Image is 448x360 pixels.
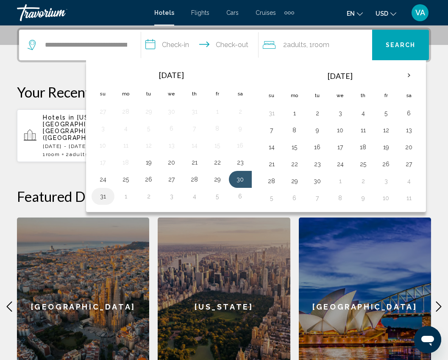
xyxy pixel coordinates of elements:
button: Day 4 [356,107,370,119]
button: Day 29 [211,173,224,185]
button: Day 13 [165,140,178,151]
button: Day 27 [165,173,178,185]
button: Day 30 [234,173,247,185]
button: Day 6 [234,190,247,202]
button: Day 26 [142,173,156,185]
button: Day 29 [288,175,301,187]
button: Day 18 [356,141,370,153]
button: Day 17 [96,156,110,168]
p: [DATE] - [DATE] [43,143,142,149]
button: Day 18 [119,156,133,168]
span: VA [415,8,425,17]
button: Day 22 [211,156,224,168]
a: Travorium [17,4,146,21]
button: Day 2 [142,190,156,202]
button: Travelers: 2 adults, 0 children [259,30,372,60]
span: Adults [287,41,306,49]
button: Day 13 [402,124,416,136]
span: Adults [70,151,88,157]
span: Room [312,41,329,49]
button: Day 5 [265,192,278,204]
button: Day 4 [188,190,201,202]
button: Day 25 [356,158,370,170]
button: Extra navigation items [284,6,294,20]
button: Day 14 [265,141,278,153]
button: Day 29 [142,106,156,117]
button: Next month [398,66,420,85]
button: Day 28 [265,175,278,187]
button: Day 2 [234,106,247,117]
button: Day 3 [96,123,110,134]
button: Day 25 [119,173,133,185]
button: Day 9 [311,124,324,136]
button: Day 9 [356,192,370,204]
button: Day 28 [119,106,133,117]
button: Day 6 [402,107,416,119]
button: Day 4 [119,123,133,134]
button: Day 5 [211,190,224,202]
iframe: Button to launch messaging window [414,326,441,353]
button: Day 5 [379,107,393,119]
a: Hotels [154,9,174,16]
button: Day 4 [402,175,416,187]
button: Search [372,30,429,60]
button: Change currency [376,7,396,20]
button: Day 21 [188,156,201,168]
button: Day 8 [288,124,301,136]
button: Day 15 [288,141,301,153]
span: 2 [283,39,306,51]
th: [DATE] [114,66,229,84]
button: Day 12 [379,124,393,136]
button: Day 5 [142,123,156,134]
button: Day 21 [265,158,278,170]
button: User Menu [409,4,431,22]
button: Day 6 [288,192,301,204]
button: Day 24 [96,173,110,185]
button: Day 11 [402,192,416,204]
button: Check in and out dates [141,30,259,60]
button: Day 1 [211,106,224,117]
button: Day 15 [211,140,224,151]
button: Day 22 [288,158,301,170]
button: Day 9 [234,123,247,134]
button: Day 12 [142,140,156,151]
button: Change language [347,7,363,20]
button: Day 30 [311,175,324,187]
button: Day 2 [311,107,324,119]
span: USD [376,10,388,17]
button: Day 1 [334,175,347,187]
span: 1 [43,151,60,157]
a: Cruises [256,9,276,16]
button: Day 8 [334,192,347,204]
button: Day 3 [165,190,178,202]
th: [DATE] [283,66,398,86]
button: Day 8 [211,123,224,134]
button: Day 27 [402,158,416,170]
button: Day 1 [119,190,133,202]
button: Day 2 [356,175,370,187]
button: Day 3 [379,175,393,187]
button: Day 6 [165,123,178,134]
button: Day 26 [379,158,393,170]
button: Day 20 [402,141,416,153]
button: Day 20 [165,156,178,168]
button: Day 16 [311,141,324,153]
span: en [347,10,355,17]
button: Day 14 [188,140,201,151]
button: Day 31 [188,106,201,117]
h2: Featured Destinations [17,188,431,205]
button: Day 3 [334,107,347,119]
button: Day 28 [188,173,201,185]
div: Search widget [19,30,429,60]
button: Day 17 [334,141,347,153]
span: , 1 [306,39,329,51]
button: Day 23 [234,156,247,168]
button: Day 30 [165,106,178,117]
span: Search [386,42,415,49]
button: Day 1 [288,107,301,119]
a: Cars [226,9,239,16]
button: Day 31 [96,190,110,202]
a: Flights [191,9,209,16]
